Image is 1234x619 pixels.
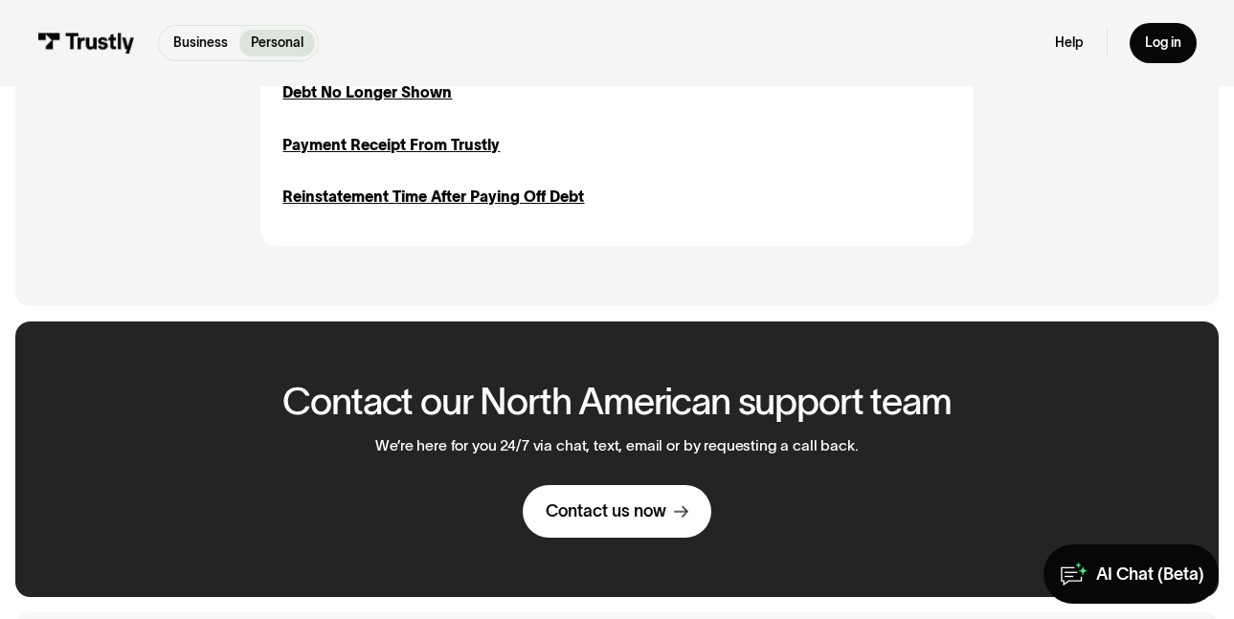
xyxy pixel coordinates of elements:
[1130,23,1196,62] a: Log in
[523,485,711,537] a: Contact us now
[1145,34,1181,52] div: Log in
[282,186,584,209] a: Reinstatement Time After Paying Off Debt
[1096,564,1204,586] div: AI Chat (Beta)
[282,81,452,104] a: Debt No Longer Shown
[282,381,951,422] h2: Contact our North American support team
[282,134,500,157] a: Payment Receipt From Trustly
[375,437,858,455] p: We’re here for you 24/7 via chat, text, email or by requesting a call back.
[163,30,240,56] a: Business
[546,500,666,522] div: Contact us now
[173,33,228,54] p: Business
[251,33,303,54] p: Personal
[239,30,315,56] a: Personal
[1043,544,1220,605] a: AI Chat (Beta)
[37,33,135,54] img: Trustly Logo
[1055,34,1084,52] a: Help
